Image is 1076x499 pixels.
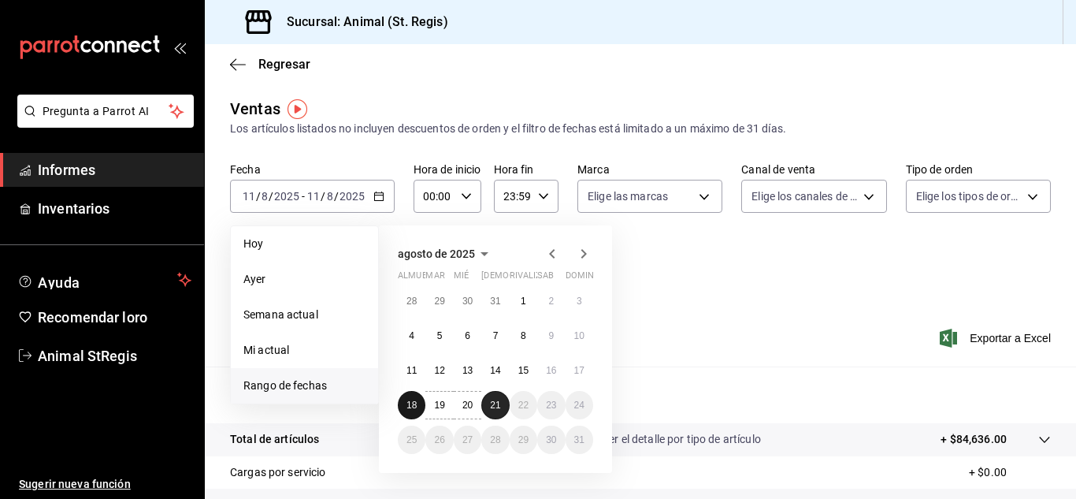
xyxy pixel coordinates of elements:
abbr: 15 de agosto de 2025 [518,365,529,376]
button: 28 de agosto de 2025 [481,426,509,454]
font: / [321,190,325,203]
font: 8 [521,330,526,341]
font: / [269,190,273,203]
font: Regresar [258,57,310,72]
abbr: 23 de agosto de 2025 [546,400,556,411]
button: 21 de agosto de 2025 [481,391,509,419]
abbr: martes [425,270,444,287]
font: Hoy [243,237,263,250]
abbr: 27 de agosto de 2025 [462,434,473,445]
font: 27 [462,434,473,445]
input: -- [242,190,256,203]
abbr: 31 de julio de 2025 [490,296,500,307]
font: Cargas por servicio [230,466,326,479]
font: Sugerir nueva función [19,478,131,490]
font: 14 [490,365,500,376]
button: 28 de julio de 2025 [398,287,425,315]
font: 29 [518,434,529,445]
font: 31 [490,296,500,307]
font: 20 [462,400,473,411]
button: 11 de agosto de 2025 [398,356,425,385]
font: 23 [546,400,556,411]
font: rivalizar [510,270,553,281]
button: 31 de julio de 2025 [481,287,509,315]
font: mar [425,270,444,281]
font: Informes [38,162,95,178]
abbr: sábado [537,270,554,287]
font: / [256,190,261,203]
abbr: 30 de julio de 2025 [462,296,473,307]
button: 23 de agosto de 2025 [537,391,565,419]
font: 17 [574,365,584,376]
font: Rango de fechas [243,379,327,392]
font: Tipo de orden [906,163,974,176]
button: 30 de julio de 2025 [454,287,481,315]
font: Total de artículos [230,433,319,445]
abbr: 22 de agosto de 2025 [518,400,529,411]
font: 10 [574,330,584,341]
font: 30 [462,296,473,307]
font: 30 [546,434,556,445]
font: 29 [434,296,444,307]
font: Exportar a Excel [970,332,1051,344]
font: Ventas [230,99,280,118]
abbr: 29 de agosto de 2025 [518,434,529,445]
font: sab [537,270,554,281]
font: 21 [490,400,500,411]
button: 13 de agosto de 2025 [454,356,481,385]
font: 5 [437,330,443,341]
abbr: 14 de agosto de 2025 [490,365,500,376]
button: Marcador de información sobre herramientas [288,99,307,119]
button: 3 de agosto de 2025 [566,287,593,315]
font: Inventarios [38,200,109,217]
button: 24 de agosto de 2025 [566,391,593,419]
button: 29 de agosto de 2025 [510,426,537,454]
font: Hora de inicio [414,163,481,176]
abbr: 5 de agosto de 2025 [437,330,443,341]
font: 28 [490,434,500,445]
font: + $0.00 [969,466,1007,479]
abbr: 7 de agosto de 2025 [493,330,499,341]
font: almuerzo [398,270,444,281]
font: mié [454,270,469,281]
button: 14 de agosto de 2025 [481,356,509,385]
abbr: 28 de julio de 2025 [406,296,417,307]
button: 17 de agosto de 2025 [566,356,593,385]
abbr: 3 de agosto de 2025 [577,296,582,307]
abbr: 13 de agosto de 2025 [462,365,473,376]
button: 1 de agosto de 2025 [510,287,537,315]
button: 31 de agosto de 2025 [566,426,593,454]
font: Recomendar loro [38,309,147,326]
abbr: 17 de agosto de 2025 [574,365,584,376]
abbr: jueves [481,270,574,287]
button: 30 de agosto de 2025 [537,426,565,454]
button: 22 de agosto de 2025 [510,391,537,419]
abbr: domingo [566,270,603,287]
button: Regresar [230,57,310,72]
font: Ayer [243,273,266,285]
abbr: 31 de agosto de 2025 [574,434,584,445]
button: 2 de agosto de 2025 [537,287,565,315]
input: -- [306,190,321,203]
font: 15 [518,365,529,376]
abbr: 12 de agosto de 2025 [434,365,444,376]
abbr: 26 de agosto de 2025 [434,434,444,445]
font: Elige los tipos de orden [916,190,1030,203]
abbr: 29 de julio de 2025 [434,296,444,307]
font: 2 [548,296,554,307]
font: 13 [462,365,473,376]
font: agosto de 2025 [398,248,475,260]
abbr: miércoles [454,270,469,287]
button: 29 de julio de 2025 [425,287,453,315]
button: agosto de 2025 [398,244,494,263]
font: 3 [577,296,582,307]
font: Pregunta a Parrot AI [43,105,150,117]
abbr: 9 de agosto de 2025 [548,330,554,341]
font: 4 [409,330,414,341]
abbr: 21 de agosto de 2025 [490,400,500,411]
font: 9 [548,330,554,341]
font: 24 [574,400,584,411]
font: + $84,636.00 [941,433,1007,445]
button: 9 de agosto de 2025 [537,322,565,350]
abbr: 8 de agosto de 2025 [521,330,526,341]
